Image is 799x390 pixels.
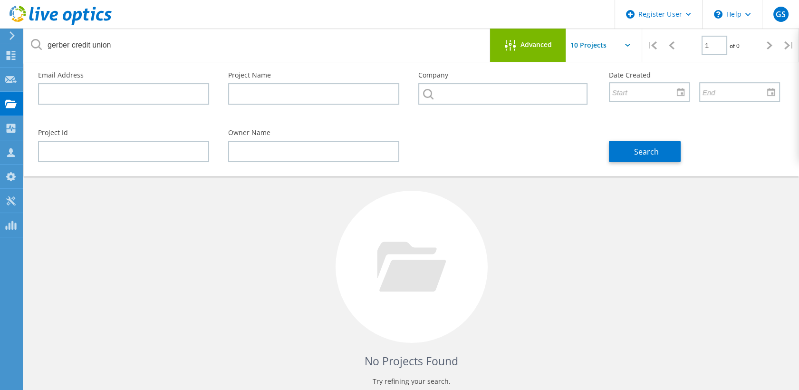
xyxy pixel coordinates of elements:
[228,129,399,136] label: Owner Name
[714,10,722,19] svg: \n
[609,141,681,162] button: Search
[10,20,112,27] a: Live Optics Dashboard
[700,83,772,101] input: End
[609,72,780,78] label: Date Created
[610,83,682,101] input: Start
[642,29,662,62] div: |
[418,72,589,78] label: Company
[520,41,552,48] span: Advanced
[24,29,491,62] input: Search projects by name, owner, ID, company, etc
[776,10,786,18] span: GS
[780,29,799,62] div: |
[730,42,740,50] span: of 0
[634,146,659,157] span: Search
[43,353,780,369] h4: No Projects Found
[43,374,780,389] p: Try refining your search.
[38,129,209,136] label: Project Id
[228,72,399,78] label: Project Name
[38,72,209,78] label: Email Address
